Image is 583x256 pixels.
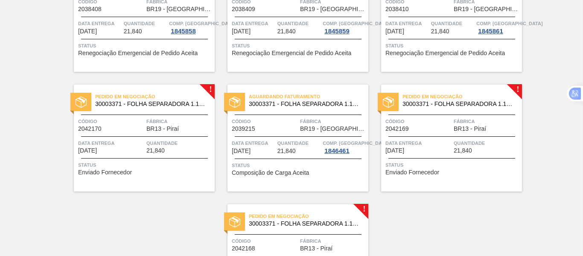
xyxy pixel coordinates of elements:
[232,126,255,132] span: 2039215
[78,126,102,132] span: 2042170
[146,6,213,12] span: BR19 - Nova Rio
[232,148,251,154] span: 05/11/2025
[61,85,215,191] a: !statusPedido em Negociação30003371 - FOLHA SEPARADORA 1.175 mm x 980 mm;Código2042170FábricaBR13...
[385,139,452,147] span: Data entrega
[300,245,332,252] span: BR13 - Piraí
[249,212,368,221] span: Pedido em Negociação
[78,6,102,12] span: 2038408
[78,28,97,35] span: 26/10/2025
[146,117,213,126] span: Fábrica
[232,170,309,176] span: Composição de Carga Aceita
[385,161,520,169] span: Status
[300,117,366,126] span: Fábrica
[78,50,198,56] span: Renegociação Emergencial de Pedido Aceita
[229,97,240,108] img: status
[78,161,213,169] span: Status
[476,19,542,28] span: Comp. Carga
[454,117,520,126] span: Fábrica
[300,126,366,132] span: BR19 - Nova Rio
[232,41,366,50] span: Status
[385,19,429,28] span: Data entrega
[78,19,122,28] span: Data entrega
[300,237,366,245] span: Fábrica
[78,41,213,50] span: Status
[277,148,296,154] span: 21,840
[249,101,361,107] span: 30003371 - FOLHA SEPARADORA 1.175 mm x 980 mm;
[383,97,394,108] img: status
[146,147,165,154] span: 21,840
[476,19,520,35] a: Comp. [GEOGRAPHIC_DATA]1845861
[232,19,275,28] span: Data entrega
[78,117,144,126] span: Código
[232,6,255,12] span: 2038409
[232,237,298,245] span: Código
[385,50,505,56] span: Renegociação Emergencial de Pedido Aceita
[169,19,213,35] a: Comp. [GEOGRAPHIC_DATA]1845858
[232,117,298,126] span: Código
[232,50,351,56] span: Renegociação Emergencial de Pedido Aceita
[385,117,452,126] span: Código
[146,126,179,132] span: BR13 - Piraí
[124,28,142,35] span: 21,840
[385,126,409,132] span: 2042169
[215,85,368,191] a: statusAguardando Faturamento30003371 - FOLHA SEPARADORA 1.175 mm x 980 mm;Código2039215FábricaBR1...
[232,139,275,147] span: Data entrega
[476,28,504,35] div: 1845861
[385,41,520,50] span: Status
[146,139,213,147] span: Quantidade
[95,92,215,101] span: Pedido em Negociação
[454,126,486,132] span: BR13 - Piraí
[249,221,361,227] span: 30003371 - FOLHA SEPARADORA 1.175 mm x 980 mm;
[385,6,409,12] span: 2038410
[277,139,321,147] span: Quantidade
[323,19,366,35] a: Comp. [GEOGRAPHIC_DATA]1845859
[232,161,366,170] span: Status
[277,28,296,35] span: 21,840
[277,19,321,28] span: Quantidade
[229,216,240,227] img: status
[323,139,389,147] span: Comp. Carga
[323,19,389,28] span: Comp. Carga
[124,19,167,28] span: Quantidade
[78,139,144,147] span: Data entrega
[454,6,520,12] span: BR19 - Nova Rio
[368,85,522,191] a: !statusPedido em Negociação30003371 - FOLHA SEPARADORA 1.175 mm x 980 mm;Código2042169FábricaBR13...
[232,28,251,35] span: 27/10/2025
[431,28,449,35] span: 21,840
[78,169,132,176] span: Enviado Fornecedor
[95,101,208,107] span: 30003371 - FOLHA SEPARADORA 1.175 mm x 980 mm;
[402,101,515,107] span: 30003371 - FOLHA SEPARADORA 1.175 mm x 980 mm;
[249,92,368,101] span: Aguardando Faturamento
[78,147,97,154] span: 31/10/2025
[232,245,255,252] span: 2042168
[454,139,520,147] span: Quantidade
[323,139,366,154] a: Comp. [GEOGRAPHIC_DATA]1846461
[402,92,522,101] span: Pedido em Negociação
[323,28,351,35] div: 1845859
[323,147,351,154] div: 1846461
[169,19,235,28] span: Comp. Carga
[385,169,439,176] span: Enviado Fornecedor
[300,6,366,12] span: BR19 - Nova Rio
[385,147,404,154] span: 05/11/2025
[385,28,404,35] span: 31/10/2025
[431,19,475,28] span: Quantidade
[76,97,87,108] img: status
[454,147,472,154] span: 21,840
[169,28,197,35] div: 1845858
